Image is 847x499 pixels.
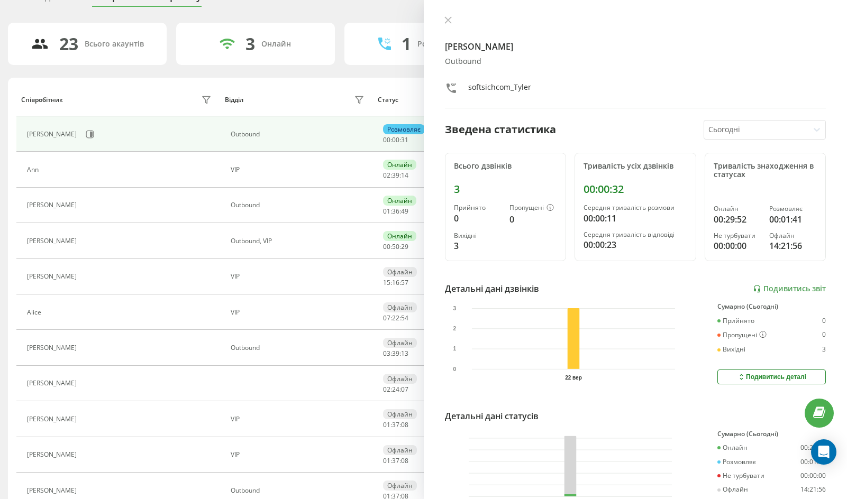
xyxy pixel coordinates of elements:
[383,279,408,287] div: : :
[454,232,502,239] div: Вихідні
[383,456,390,465] span: 01
[383,409,417,419] div: Офлайн
[509,204,557,212] div: Пропущені
[717,472,764,479] div: Не турбувати
[584,238,687,251] div: 00:00:23
[383,172,408,179] div: : :
[392,420,399,429] span: 37
[383,160,416,170] div: Онлайн
[231,201,367,209] div: Оutbound
[383,135,390,144] span: 00
[822,317,826,325] div: 0
[383,302,417,312] div: Офлайн
[383,208,408,215] div: : :
[231,487,367,494] div: Оutbound
[378,96,398,104] div: Статус
[717,430,826,438] div: Сумарно (Сьогодні)
[383,350,408,357] div: : :
[392,349,399,358] span: 39
[717,303,826,310] div: Сумарно (Сьогодні)
[383,315,408,322] div: : :
[383,136,408,144] div: : :
[231,131,367,138] div: Оutbound
[822,331,826,339] div: 0
[800,458,826,466] div: 00:01:41
[27,166,41,173] div: Ann
[383,124,425,134] div: Розмовляє
[454,162,558,171] div: Всього дзвінків
[383,313,390,322] span: 07
[717,369,826,384] button: Подивитись деталі
[383,420,390,429] span: 01
[717,331,767,339] div: Пропущені
[717,458,756,466] div: Розмовляє
[454,239,502,252] div: 3
[445,410,539,422] div: Детальні дані статусів
[245,34,255,54] div: 3
[392,313,399,322] span: 22
[714,213,761,226] div: 00:29:52
[769,232,817,239] div: Офлайн
[714,162,817,180] div: Тривалість знаходження в статусах
[468,82,531,97] div: softsichcom_Tyler
[417,40,469,49] div: Розмовляють
[453,306,456,311] text: 3
[383,457,408,465] div: : :
[565,375,582,381] text: 22 вер
[584,212,687,225] div: 00:00:11
[584,162,687,171] div: Тривалість усіх дзвінків
[800,444,826,451] div: 00:29:52
[392,242,399,251] span: 50
[383,480,417,491] div: Офлайн
[401,242,408,251] span: 29
[392,385,399,394] span: 24
[383,243,408,251] div: : :
[392,207,399,216] span: 36
[231,237,367,245] div: Оutbound, VIP
[27,487,79,494] div: [PERSON_NAME]
[402,34,411,54] div: 1
[225,96,243,104] div: Відділ
[454,183,558,196] div: 3
[445,40,826,53] h4: [PERSON_NAME]
[383,242,390,251] span: 00
[231,273,367,280] div: VIP
[383,278,390,287] span: 15
[401,385,408,394] span: 07
[27,273,79,280] div: [PERSON_NAME]
[401,171,408,180] span: 14
[383,385,390,394] span: 02
[27,344,79,352] div: [PERSON_NAME]
[509,213,557,226] div: 0
[717,317,754,325] div: Прийнято
[27,380,79,387] div: [PERSON_NAME]
[27,201,79,209] div: [PERSON_NAME]
[737,373,806,381] div: Подивитись деталі
[401,456,408,465] span: 08
[383,374,417,384] div: Офлайн
[811,439,836,465] div: Open Intercom Messenger
[769,213,817,226] div: 00:01:41
[27,131,79,138] div: [PERSON_NAME]
[27,451,79,458] div: [PERSON_NAME]
[717,346,745,353] div: Вихідні
[59,34,78,54] div: 23
[231,309,367,316] div: VIP
[85,40,144,49] div: Всього акаунтів
[383,267,417,277] div: Офлайн
[27,309,44,316] div: Alice
[383,338,417,348] div: Офлайн
[231,344,367,352] div: Оutbound
[753,284,826,293] a: Подивитись звіт
[401,420,408,429] span: 08
[454,204,502,211] div: Прийнято
[401,349,408,358] span: 13
[261,40,291,49] div: Онлайн
[401,278,408,287] span: 57
[584,231,687,238] div: Середня тривалість відповіді
[445,57,826,66] div: Оutbound
[392,171,399,180] span: 39
[21,96,63,104] div: Співробітник
[584,183,687,196] div: 00:00:32
[383,196,416,206] div: Онлайн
